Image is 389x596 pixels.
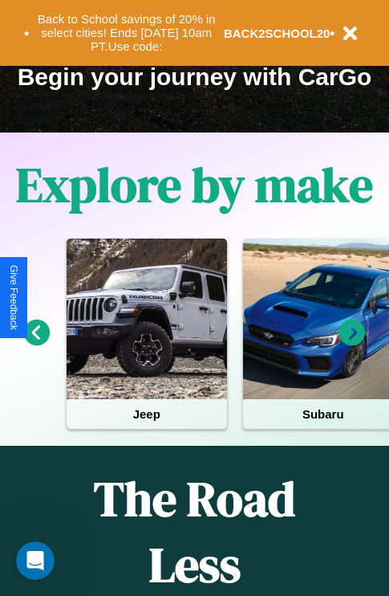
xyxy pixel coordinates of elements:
div: Give Feedback [8,265,19,330]
button: Back to School savings of 20% in select cities! Ends [DATE] 10am PT.Use code: [30,8,224,58]
b: BACK2SCHOOL20 [224,27,330,40]
h1: Explore by make [16,152,373,218]
h4: Jeep [67,399,227,429]
iframe: Intercom live chat [16,541,55,580]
